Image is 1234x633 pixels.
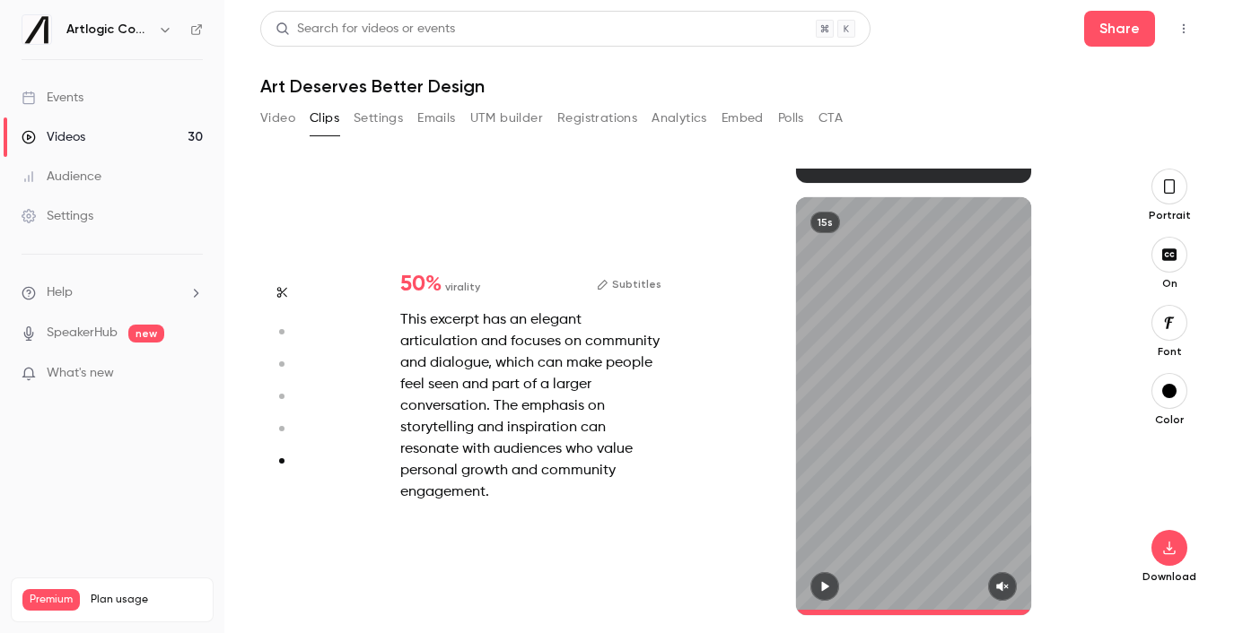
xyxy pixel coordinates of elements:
[400,273,442,295] span: 50 %
[260,104,295,133] button: Video
[778,104,804,133] button: Polls
[276,20,455,39] div: Search for videos or events
[260,75,1198,97] h1: Art Deserves Better Design
[47,364,114,383] span: What's new
[470,104,543,133] button: UTM builder
[417,104,455,133] button: Emails
[1141,412,1198,427] p: Color
[1169,14,1198,43] button: Top Bar Actions
[1141,208,1198,222] p: Portrait
[22,89,83,107] div: Events
[722,104,764,133] button: Embed
[597,273,661,295] button: Subtitles
[91,593,202,607] span: Plan usage
[128,325,164,343] span: new
[354,104,403,133] button: Settings
[1141,276,1198,290] p: On
[22,283,203,302] li: help-dropdown-opener
[400,309,661,503] div: This excerpt has an elegant articulation and focuses on community and dialogue, which can make pe...
[47,283,73,302] span: Help
[652,104,707,133] button: Analytics
[557,104,637,133] button: Registrations
[1084,11,1155,47] button: Share
[22,128,85,146] div: Videos
[1141,344,1198,359] p: Font
[818,104,843,133] button: CTA
[66,21,151,39] h6: Artlogic Connect 2025
[181,366,203,382] iframe: Noticeable Trigger
[310,104,339,133] button: Clips
[22,168,101,186] div: Audience
[810,212,840,233] div: 15s
[47,324,118,343] a: SpeakerHub
[22,589,80,611] span: Premium
[22,207,93,225] div: Settings
[22,15,51,44] img: Artlogic Connect 2025
[1141,569,1198,584] p: Download
[445,279,480,295] span: virality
